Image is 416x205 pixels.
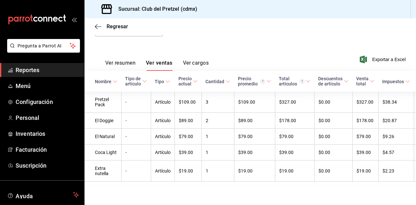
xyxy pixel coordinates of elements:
td: - [121,113,151,129]
td: $20.87 [378,113,414,129]
td: $0.00 [314,113,352,129]
button: Exportar a Excel [361,56,406,63]
td: $89.00 [234,113,275,129]
td: $19.00 [175,160,201,182]
div: Nombre [95,79,111,84]
span: Descuentos de artículo [318,76,348,86]
span: Facturación [16,145,79,154]
td: Artículo [151,92,175,113]
div: Impuestos [382,79,404,84]
span: Pregunta a Parrot AI [18,43,70,49]
td: $327.00 [352,92,378,113]
td: $79.00 [175,129,201,145]
td: $89.00 [175,113,201,129]
button: open_drawer_menu [71,17,77,22]
span: Inventarios [16,129,79,138]
div: Cantidad [205,79,224,84]
div: navigation tabs [105,60,209,71]
td: 1 [201,160,234,182]
span: Total artículos [279,76,310,86]
td: $39.00 [275,145,314,160]
span: Suscripción [16,161,79,170]
div: Descuentos de artículo [318,76,343,86]
td: $0.00 [314,129,352,145]
div: Precio actual [178,76,192,86]
span: Configuración [16,97,79,106]
td: Artículo [151,113,175,129]
div: Precio promedio [238,76,265,86]
td: $39.00 [234,145,275,160]
td: $9.26 [378,129,414,145]
td: $39.00 [175,145,201,160]
td: 3 [201,92,234,113]
td: $327.00 [275,92,314,113]
td: Extra nutella [84,160,121,182]
span: Personal [16,113,79,122]
td: $109.00 [234,92,275,113]
td: $178.00 [352,113,378,129]
a: Pregunta a Parrot AI [5,47,80,54]
td: $0.00 [314,145,352,160]
td: $19.00 [352,160,378,182]
span: Venta total [356,76,374,86]
svg: Precio promedio = Total artículos / cantidad [260,79,265,84]
span: Tipo de artículo [125,76,147,86]
td: $19.00 [234,160,275,182]
button: Ver ventas [146,60,173,71]
td: $4.57 [378,145,414,160]
svg: El total artículos considera cambios de precios en los artículos así como costos adicionales por ... [300,79,305,84]
td: 2 [201,113,234,129]
td: $178.00 [275,113,314,129]
span: Regresar [107,23,128,30]
div: Venta total [356,76,369,86]
div: Tipo [155,79,164,84]
td: $109.00 [175,92,201,113]
td: 1 [201,145,234,160]
td: El Natural [84,129,121,145]
button: Pregunta a Parrot AI [7,39,80,53]
button: Regresar [95,23,128,30]
td: 1 [201,129,234,145]
span: Ayuda [16,191,71,199]
td: Pretzel Pack [84,92,121,113]
td: $0.00 [314,92,352,113]
td: $38.34 [378,92,414,113]
td: $2.23 [378,160,414,182]
span: Reportes [16,66,79,74]
button: Ver resumen [105,60,136,71]
td: $0.00 [314,160,352,182]
span: Nombre [95,79,117,84]
td: - [121,160,151,182]
td: Artículo [151,160,175,182]
td: Coca Light [84,145,121,160]
td: $19.00 [275,160,314,182]
button: Ver cargos [183,60,209,71]
span: Precio promedio [238,76,271,86]
span: Impuestos [382,79,410,84]
div: Total artículos [279,76,305,86]
td: $79.00 [352,129,378,145]
td: Artículo [151,129,175,145]
td: $39.00 [352,145,378,160]
td: - [121,145,151,160]
span: Menú [16,82,79,90]
td: - [121,92,151,113]
h3: Sucursal: Club del Pretzel (cdmx) [113,5,197,13]
td: Artículo [151,145,175,160]
td: - [121,129,151,145]
span: Tipo [155,79,170,84]
td: $79.00 [275,129,314,145]
div: Tipo de artículo [125,76,141,86]
span: Cantidad [205,79,230,84]
span: Precio actual [178,76,198,86]
td: $79.00 [234,129,275,145]
td: El Doggie [84,113,121,129]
